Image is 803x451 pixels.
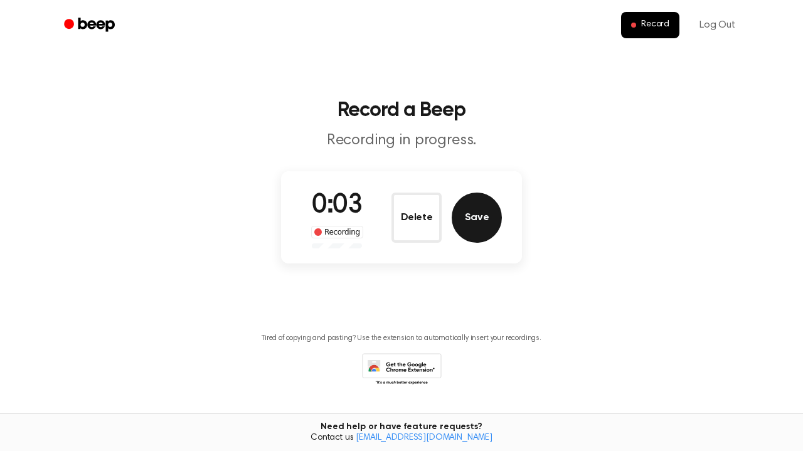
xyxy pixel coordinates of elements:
[311,226,363,238] div: Recording
[55,13,126,38] a: Beep
[161,130,642,151] p: Recording in progress.
[8,433,795,444] span: Contact us
[621,12,679,38] button: Record
[391,193,442,243] button: Delete Audio Record
[80,100,723,120] h1: Record a Beep
[452,193,502,243] button: Save Audio Record
[687,10,748,40] a: Log Out
[641,19,669,31] span: Record
[312,193,362,219] span: 0:03
[356,433,492,442] a: [EMAIL_ADDRESS][DOMAIN_NAME]
[262,334,541,343] p: Tired of copying and pasting? Use the extension to automatically insert your recordings.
